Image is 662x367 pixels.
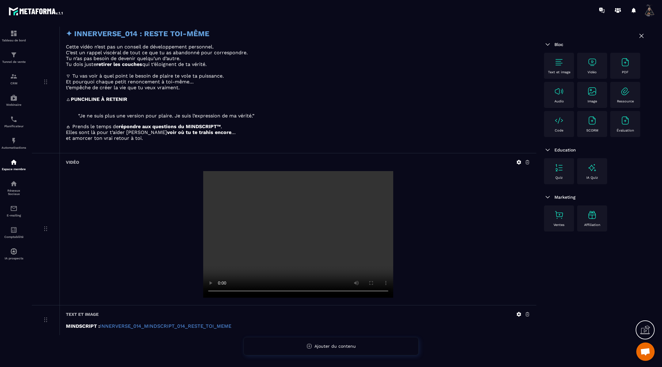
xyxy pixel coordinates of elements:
[2,146,26,149] p: Automatisations
[66,129,530,135] p: Elles sont là pour t’aider [PERSON_NAME] …
[10,248,17,255] img: automations
[9,6,64,17] img: logo
[66,96,530,102] p: 🜂
[587,163,597,173] img: text-image
[554,116,564,125] img: text-image no-wra
[167,129,231,135] strong: voir où tu te trahis encore
[2,111,26,132] a: schedulerschedulerPlanificateur
[554,86,564,96] img: text-image no-wra
[584,223,600,227] p: Affiliation
[66,135,530,141] p: et amorcer ton vrai retour à toi.
[586,176,598,180] p: IA Quiz
[100,323,231,329] a: INNERVERSE_014_MINDSCRIPT_014_RESTE_TOI_MEME
[2,103,26,106] p: Webinaire
[66,55,530,61] p: Tu n’as pas besoin de devenir quelqu’un d’autre.
[2,222,26,243] a: accountantaccountantComptabilité
[66,79,530,85] p: Et pourquoi chaque petit renoncement à toi-même…
[554,57,564,67] img: text-image no-wra
[544,41,551,48] img: arrow-down
[66,29,209,38] strong: ✦ INNERVERSE_014 : RESTE TOI-MÊME
[10,73,17,80] img: formation
[2,175,26,200] a: social-networksocial-networkRéseaux Sociaux
[10,116,17,123] img: scheduler
[78,113,518,119] blockquote: “Je ne suis plus une version pour plaire. Je suis l’expression de ma vérité.”
[10,94,17,101] img: automations
[2,200,26,222] a: emailemailE-mailing
[587,57,597,67] img: text-image no-wra
[554,163,564,173] img: text-image no-wra
[2,90,26,111] a: automationsautomationsWebinaire
[620,86,630,96] img: text-image no-wra
[554,195,576,200] span: Marketing
[66,160,79,165] h6: Vidéo
[554,210,564,220] img: text-image no-wra
[10,51,17,59] img: formation
[554,99,564,103] p: Audio
[2,214,26,217] p: E-mailing
[10,30,17,37] img: formation
[636,342,655,361] a: Ouvrir le chat
[544,146,551,154] img: arrow-down
[587,116,597,125] img: text-image no-wra
[66,124,530,129] p: 🜁 Prends le temps de .
[66,73,530,79] p: 🜄 Tu vas voir à quel point le besoin de plaire te vole ta puissance.
[2,25,26,47] a: formationformationTableau de bord
[555,176,563,180] p: Quiz
[2,47,26,68] a: formationformationTunnel de vente
[71,96,127,102] strong: PUNCHLINE À RETENIR
[2,167,26,171] p: Espace membre
[620,57,630,67] img: text-image no-wra
[10,226,17,234] img: accountant
[2,154,26,175] a: automationsautomationsEspace membre
[10,137,17,144] img: automations
[554,42,563,47] span: Bloc
[66,323,100,329] strong: MINDSCRIPT :
[588,99,597,103] p: Image
[10,180,17,187] img: social-network
[66,61,530,67] p: Tu dois juste qui t’éloignent de ta vérité.
[314,344,356,349] span: Ajouter du contenu
[617,128,634,132] p: Évaluation
[119,124,221,129] strong: répondre aux questions du MINDSCRIPT™
[548,70,570,74] p: Text et image
[554,223,565,227] p: Ventes
[587,86,597,96] img: text-image no-wra
[544,193,551,201] img: arrow-down
[66,85,530,90] p: t’empêche de créer la vie que tu veux vraiment.
[586,128,598,132] p: SCORM
[587,210,597,220] img: text-image
[66,44,530,50] p: Cette vidéo n’est pas un conseil de développement personnel.
[96,61,142,67] strong: retirer les couches
[2,189,26,196] p: Réseaux Sociaux
[10,205,17,212] img: email
[2,82,26,85] p: CRM
[2,60,26,63] p: Tunnel de vente
[2,257,26,260] p: IA prospects
[66,50,530,55] p: C’est un rappel viscéral de tout ce que tu as abandonné pour correspondre.
[2,124,26,128] p: Planificateur
[622,70,629,74] p: PDF
[2,68,26,90] a: formationformationCRM
[617,99,634,103] p: Ressource
[620,116,630,125] img: text-image no-wra
[10,159,17,166] img: automations
[588,70,597,74] p: Vidéo
[555,128,563,132] p: Code
[2,235,26,239] p: Comptabilité
[2,132,26,154] a: automationsautomationsAutomatisations
[2,39,26,42] p: Tableau de bord
[554,147,576,152] span: Education
[66,312,99,317] h6: Text et image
